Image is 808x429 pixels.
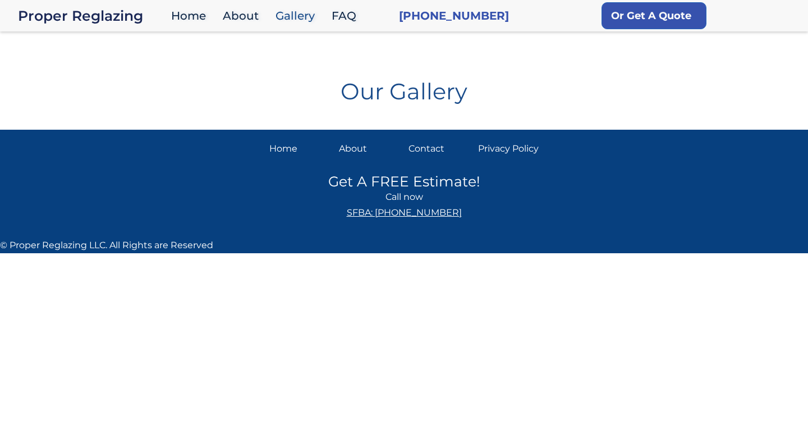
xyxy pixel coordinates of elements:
[18,8,166,24] a: Proper Reglazing
[602,2,706,29] a: Or Get A Quote
[339,141,400,157] a: About
[166,4,217,28] a: Home
[17,71,791,103] h1: Our Gallery
[326,4,368,28] a: FAQ
[399,8,509,24] a: [PHONE_NUMBER]
[270,4,326,28] a: Gallery
[217,4,270,28] a: About
[478,141,539,157] a: Privacy Policy
[269,141,330,157] a: Home
[408,141,469,157] a: Contact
